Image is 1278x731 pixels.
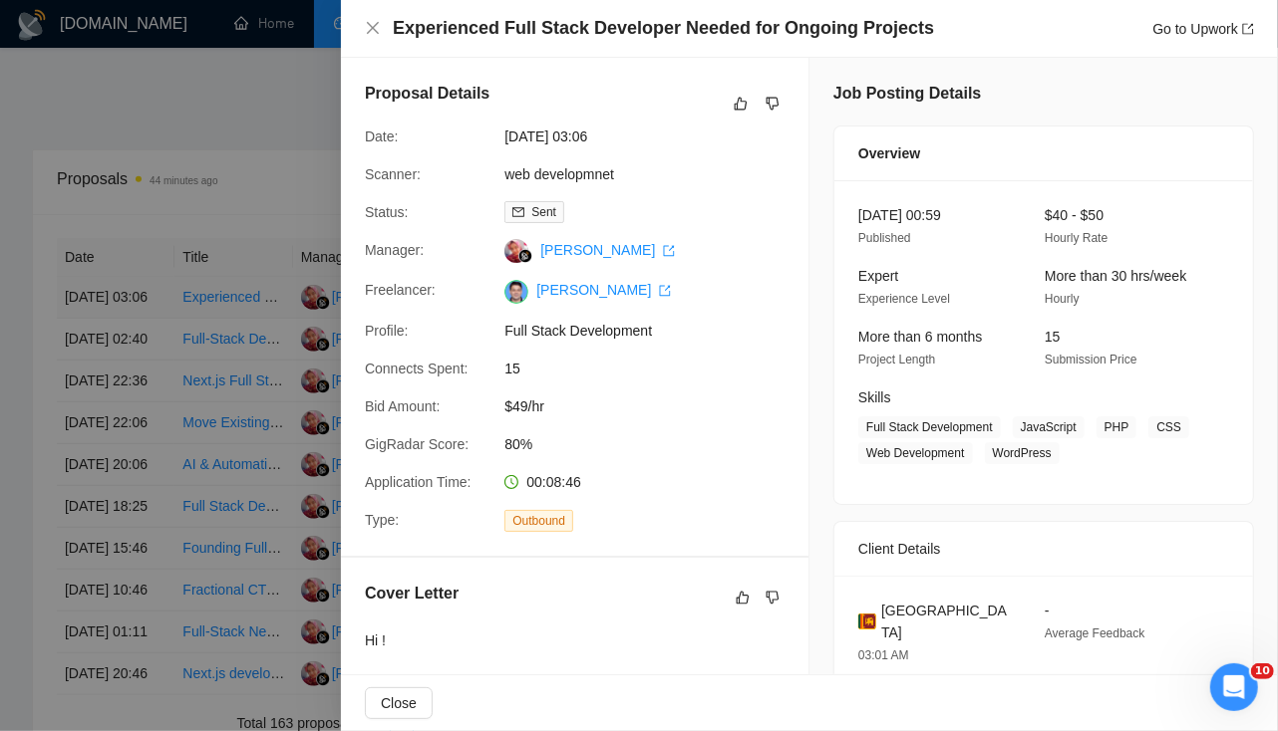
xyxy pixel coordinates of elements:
a: [PERSON_NAME] export [540,242,675,258]
span: [GEOGRAPHIC_DATA] [881,600,1013,643]
span: Overview [858,142,920,164]
span: 03:01 AM [858,648,909,662]
span: Project Length [858,353,935,366]
span: Manager: [365,242,424,258]
img: c1xPIZKCd_5qpVW3p9_rL3BM5xnmTxF9N55oKzANS0DJi4p2e9ZOzoRW-Ms11vJalQ [504,280,528,304]
span: Outbound [504,510,573,532]
span: Freelancer: [365,282,436,298]
h5: Cover Letter [365,582,459,606]
span: $49/hr [504,395,803,417]
span: More than 30 hrs/week [1045,268,1186,284]
span: Submission Price [1045,353,1137,366]
h5: Proposal Details [365,82,489,106]
span: 00:08:46 [526,474,581,490]
span: Scanner: [365,166,421,182]
button: like [729,92,753,116]
button: Close [365,20,381,37]
span: 15 [1045,329,1061,345]
span: Web Development [858,442,973,464]
span: 15 [504,358,803,379]
span: Expert [858,268,898,284]
span: mail [512,206,524,218]
span: $40 - $50 [1045,207,1104,223]
span: Experience Level [858,292,950,306]
a: [PERSON_NAME] export [536,282,671,298]
h4: Experienced Full Stack Developer Needed for Ongoing Projects [393,16,934,41]
span: Connects Spent: [365,361,469,376]
span: export [1242,23,1254,35]
img: 🇱🇰 [858,610,876,632]
span: PHP [1097,416,1137,438]
span: Profile: [365,323,409,339]
span: Published [858,231,911,245]
h5: Job Posting Details [833,82,981,106]
button: like [731,586,755,609]
span: - [1045,603,1050,618]
span: dislike [766,96,780,112]
span: close [365,20,381,36]
span: Application Time: [365,474,472,490]
span: Type: [365,512,399,528]
span: Status: [365,204,409,220]
span: like [734,96,748,112]
span: Date: [365,128,398,144]
div: Client Details [858,522,1229,576]
span: Skills [858,389,891,405]
span: Sent [531,205,556,219]
button: dislike [761,92,785,116]
a: Go to Upworkexport [1152,21,1254,37]
span: 80% [504,433,803,455]
span: Hourly [1045,292,1080,306]
span: WordPress [985,442,1060,464]
span: Hourly Rate [1045,231,1108,245]
a: web developmnet [504,166,614,182]
span: export [659,285,671,297]
span: Close [381,692,417,714]
span: dislike [766,590,780,606]
img: gigradar-bm.png [518,249,532,263]
span: [DATE] 00:59 [858,207,941,223]
span: CSS [1148,416,1189,438]
span: Average Feedback [1045,626,1145,640]
iframe: Intercom live chat [1210,663,1258,711]
button: dislike [761,586,785,609]
span: More than 6 months [858,329,983,345]
span: Bid Amount: [365,398,441,414]
span: like [736,590,750,606]
span: JavaScript [1013,416,1085,438]
span: Full Stack Development [858,416,1001,438]
button: Close [365,687,433,719]
span: GigRadar Score: [365,436,469,452]
span: [DATE] 03:06 [504,125,803,147]
span: clock-circle [504,475,518,489]
span: 10 [1251,663,1274,679]
span: Full Stack Development [504,320,803,342]
span: export [663,245,675,257]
